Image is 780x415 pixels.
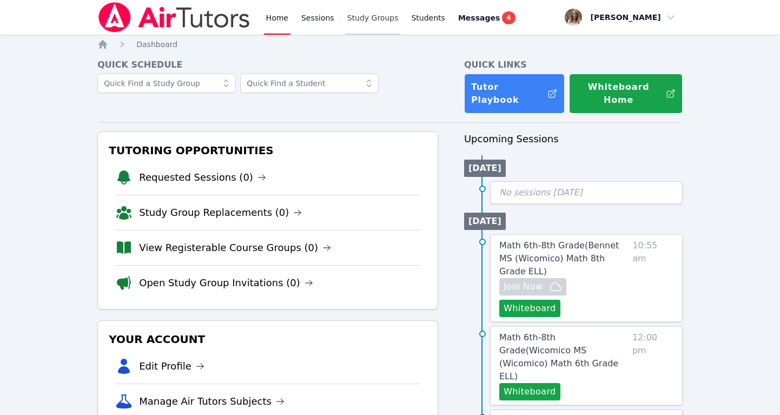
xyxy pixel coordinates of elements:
[499,300,560,317] button: Whiteboard
[499,332,618,381] span: Math 6th-8th Grade ( Wicomico MS (Wicomico) Math 6th Grade ELL )
[499,331,628,383] a: Math 6th-8th Grade(Wicomico MS (Wicomico) Math 6th Grade ELL)
[464,160,506,177] li: [DATE]
[632,331,673,400] span: 12:00 pm
[632,239,673,317] span: 10:55 am
[136,39,177,50] a: Dashboard
[499,383,560,400] button: Whiteboard
[139,275,313,291] a: Open Study Group Invitations (0)
[458,12,500,23] span: Messages
[499,239,628,278] a: Math 6th-8th Grade(Bennet MS (Wicomico) Math 8th Grade ELL)
[107,330,429,349] h3: Your Account
[240,74,379,93] input: Quick Find a Student
[97,74,236,93] input: Quick Find a Study Group
[464,74,565,114] a: Tutor Playbook
[499,187,583,197] span: No sessions [DATE]
[464,58,683,71] h4: Quick Links
[136,40,177,49] span: Dashboard
[97,2,250,32] img: Air Tutors
[97,58,438,71] h4: Quick Schedule
[504,280,543,293] span: Join Now
[97,39,683,50] nav: Breadcrumb
[139,240,331,255] a: View Registerable Course Groups (0)
[499,240,619,276] span: Math 6th-8th Grade ( Bennet MS (Wicomico) Math 8th Grade ELL )
[499,278,566,295] button: Join Now
[107,141,429,160] h3: Tutoring Opportunities
[139,170,266,185] a: Requested Sessions (0)
[139,205,302,220] a: Study Group Replacements (0)
[502,11,515,24] span: 4
[139,394,285,409] a: Manage Air Tutors Subjects
[139,359,204,374] a: Edit Profile
[464,131,683,147] h3: Upcoming Sessions
[464,213,506,230] li: [DATE]
[569,74,683,114] button: Whiteboard Home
